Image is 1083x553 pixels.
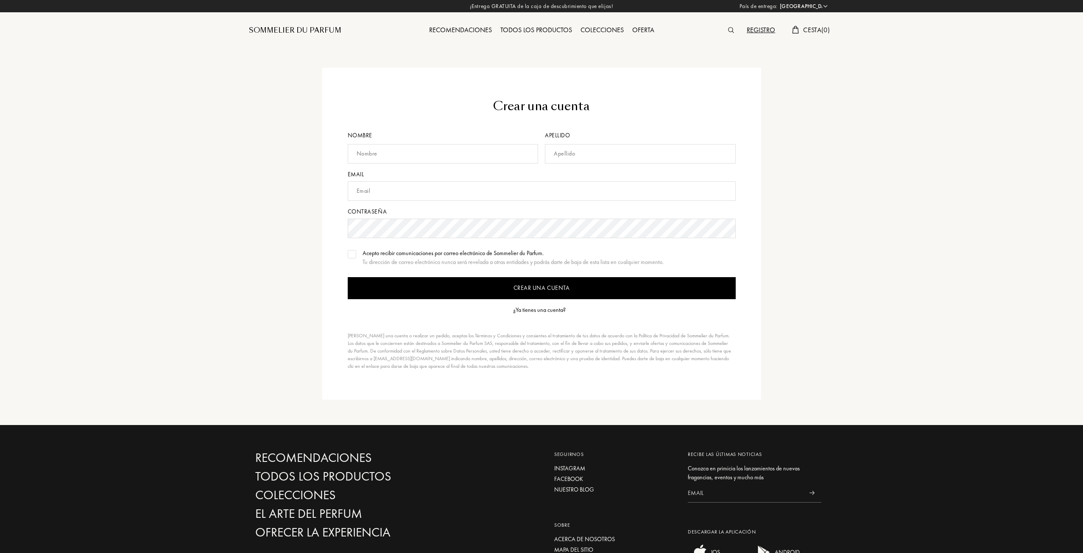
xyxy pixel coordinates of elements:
a: Recomendaciones [255,450,438,465]
a: Registro [742,25,779,34]
a: Todos los productos [496,25,576,34]
div: Descargar la aplicación [688,528,821,536]
a: Acerca de nosotros [554,535,675,544]
div: Recomendaciones [425,25,496,36]
div: Conozca en primicia los lanzamientos de nuevas fragancias, eventos y mucho más [688,464,821,482]
div: Seguirnos [554,450,675,458]
img: cart.svg [792,26,799,33]
div: Sobre [554,521,675,529]
a: Recomendaciones [425,25,496,34]
div: Email [348,170,736,179]
a: Colecciones [576,25,628,34]
div: Crear una cuenta [348,97,736,115]
img: news_send.svg [809,491,815,495]
div: Nombre [348,131,542,140]
a: Oferta [628,25,659,34]
div: [PERSON_NAME] una cuenta o realizar un pedido, aceptas los Términos y Condiciones y consientes el... [348,332,731,370]
a: El arte del perfum [255,506,438,521]
div: Todos los productos [496,25,576,36]
img: valide.svg [349,252,355,256]
div: Apellido [545,131,736,140]
input: Apellido [545,144,736,164]
input: Nombre [348,144,539,164]
img: search_icn.svg [728,27,734,33]
a: Colecciones [255,488,438,503]
div: Registro [742,25,779,36]
div: Recibe las últimas noticias [688,450,821,458]
span: País de entrega: [740,2,778,11]
div: Acepto recibir comunicaciones por correo electrónico de Sommelier du Parfum. [363,249,664,258]
a: Nuestro blog [554,485,675,494]
a: Instagram [554,464,675,473]
a: Sommelier du Parfum [249,25,341,36]
div: ¿Ya tienes una cuenta? [513,306,566,314]
div: Tu dirección de correo electrónico nunca será revelada a otras entidades y podrás darte de baja d... [363,258,664,267]
a: ¿Ya tienes una cuenta? [513,306,570,314]
div: Oferta [628,25,659,36]
div: Colecciones [576,25,628,36]
span: Cesta ( 0 ) [803,25,830,34]
div: Contraseña [348,207,736,216]
input: Crear una cuenta [348,277,736,299]
a: Facebook [554,475,675,484]
a: Ofrecer la experiencia [255,525,438,540]
input: Email [688,484,802,503]
input: Email [348,181,736,201]
a: Todos los productos [255,469,438,484]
